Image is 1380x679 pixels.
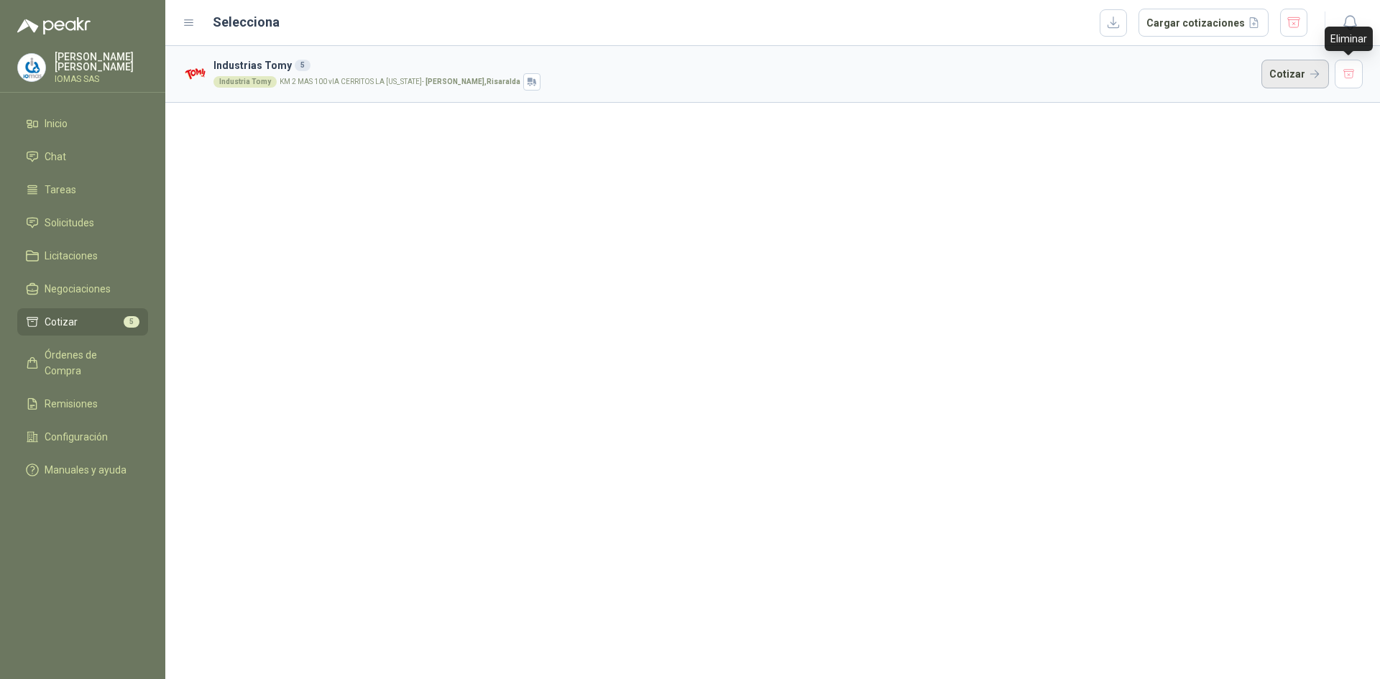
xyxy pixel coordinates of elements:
span: Inicio [45,116,68,131]
span: Remisiones [45,396,98,412]
a: Manuales y ayuda [17,456,148,484]
span: Tareas [45,182,76,198]
img: Company Logo [183,62,208,87]
div: 5 [295,60,310,71]
span: Manuales y ayuda [45,462,126,478]
div: Eliminar [1325,27,1373,51]
a: Inicio [17,110,148,137]
span: Negociaciones [45,281,111,297]
span: Órdenes de Compra [45,347,134,379]
span: Licitaciones [45,248,98,264]
img: Company Logo [18,54,45,81]
h3: Industrias Tomy [213,57,1256,73]
div: Industria Tomy [213,76,277,88]
a: Licitaciones [17,242,148,269]
span: 5 [124,316,139,328]
a: Remisiones [17,390,148,417]
a: Tareas [17,176,148,203]
span: Configuración [45,429,108,445]
a: Solicitudes [17,209,148,236]
p: IOMAS SAS [55,75,148,83]
strong: [PERSON_NAME] , Risaralda [425,78,520,86]
h2: Selecciona [213,12,280,32]
a: Cotizar5 [17,308,148,336]
span: Solicitudes [45,215,94,231]
p: KM 2 MAS 100 vIA CERRITOS LA [US_STATE] - [280,78,520,86]
button: Cargar cotizaciones [1138,9,1269,37]
p: [PERSON_NAME] [PERSON_NAME] [55,52,148,72]
span: Chat [45,149,66,165]
span: Cotizar [45,314,78,330]
a: Negociaciones [17,275,148,302]
a: Órdenes de Compra [17,341,148,384]
a: Configuración [17,423,148,451]
a: Chat [17,143,148,170]
img: Logo peakr [17,17,91,34]
button: Cotizar [1261,60,1329,88]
